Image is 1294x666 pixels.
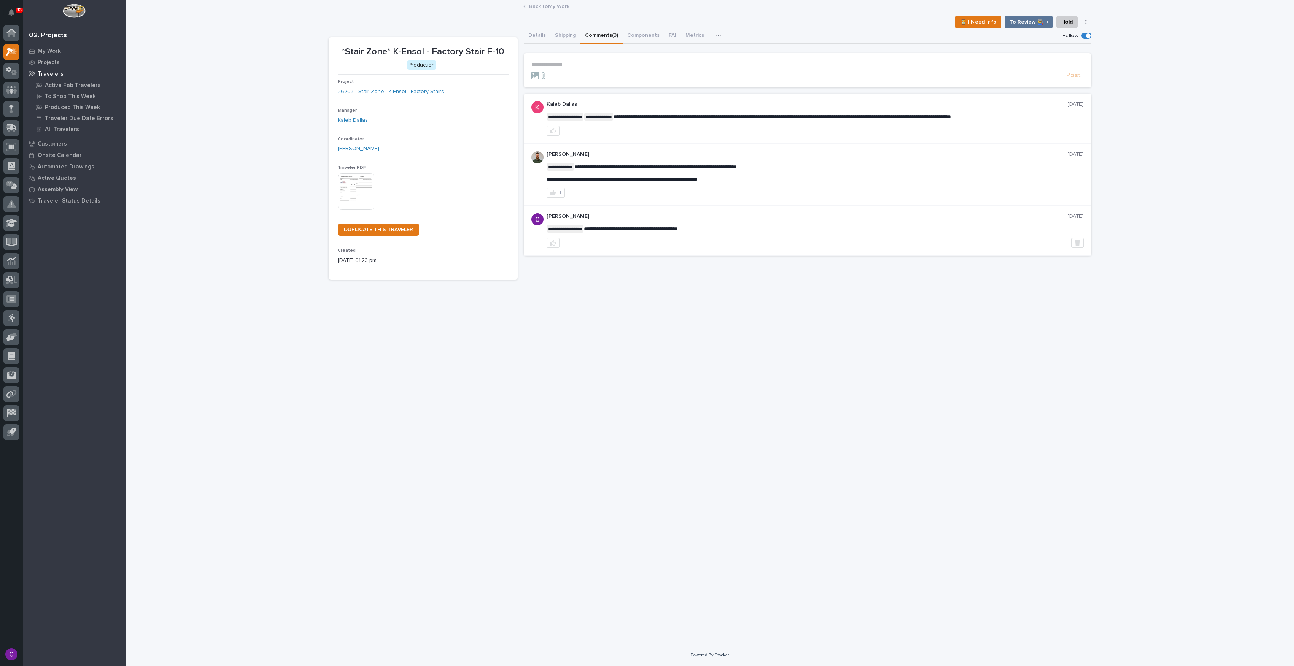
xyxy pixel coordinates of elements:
[338,257,509,265] p: [DATE] 01:23 pm
[38,163,94,170] p: Automated Drawings
[547,126,560,136] button: like this post
[338,145,379,153] a: [PERSON_NAME]
[338,224,419,236] a: DUPLICATE THIS TRAVELER
[681,28,709,44] button: Metrics
[1071,238,1084,248] button: Delete post
[23,184,126,195] a: Assembly View
[38,59,60,66] p: Projects
[38,175,76,182] p: Active Quotes
[29,32,67,40] div: 02. Projects
[23,172,126,184] a: Active Quotes
[63,4,85,18] img: Workspace Logo
[1068,101,1084,108] p: [DATE]
[338,248,356,253] span: Created
[338,116,368,124] a: Kaleb Dallas
[338,79,354,84] span: Project
[344,227,413,232] span: DUPLICATE THIS TRAVELER
[338,165,366,170] span: Traveler PDF
[338,88,444,96] a: 26203 - Stair Zone - K-Ensol - Factory Stairs
[23,68,126,79] a: Travelers
[1063,71,1084,80] button: Post
[531,101,544,113] img: ACg8ocJFQJZtOpq0mXhEl6L5cbQXDkmdPAf0fdoBPnlMfqfX=s96-c
[29,124,126,135] a: All Travelers
[38,152,82,159] p: Onsite Calendar
[3,5,19,21] button: Notifications
[338,108,357,113] span: Manager
[547,151,1068,158] p: [PERSON_NAME]
[955,16,1001,28] button: ⏳ I Need Info
[38,141,67,147] p: Customers
[960,17,997,27] span: ⏳ I Need Info
[547,188,565,198] button: 1
[23,195,126,206] a: Traveler Status Details
[580,28,623,44] button: Comments (3)
[524,28,550,44] button: Details
[338,137,364,141] span: Coordinator
[45,115,113,122] p: Traveler Due Date Errors
[10,9,19,21] div: Notifications83
[559,190,561,195] div: 1
[529,2,569,10] a: Back toMy Work
[23,57,126,68] a: Projects
[1056,16,1078,28] button: Hold
[1068,213,1084,220] p: [DATE]
[38,48,61,55] p: My Work
[29,80,126,90] a: Active Fab Travelers
[29,113,126,124] a: Traveler Due Date Errors
[29,102,126,113] a: Produced This Week
[1063,33,1078,39] p: Follow
[1009,17,1048,27] span: To Review 👨‍🏭 →
[23,45,126,57] a: My Work
[45,104,100,111] p: Produced This Week
[38,186,78,193] p: Assembly View
[17,7,22,13] p: 83
[407,60,436,70] div: Production
[45,126,79,133] p: All Travelers
[1061,17,1073,27] span: Hold
[690,653,729,657] a: Powered By Stacker
[45,93,96,100] p: To Shop This Week
[1068,151,1084,158] p: [DATE]
[45,82,101,89] p: Active Fab Travelers
[531,151,544,163] img: AATXAJw4slNr5ea0WduZQVIpKGhdapBAGQ9xVsOeEvl5=s96-c
[38,71,64,78] p: Travelers
[1005,16,1053,28] button: To Review 👨‍🏭 →
[23,149,126,161] a: Onsite Calendar
[29,91,126,101] a: To Shop This Week
[547,101,1068,108] p: Kaleb Dallas
[547,238,560,248] button: like this post
[623,28,664,44] button: Components
[338,46,509,57] p: *Stair Zone* K-Ensol - Factory Stair F-10
[664,28,681,44] button: FAI
[531,213,544,225] img: AItbvmm9XFGwq9MR7ZO9lVE1d7-1VhVxQizPsTd1Fh95=s96-c
[23,161,126,172] a: Automated Drawings
[3,646,19,662] button: users-avatar
[550,28,580,44] button: Shipping
[23,138,126,149] a: Customers
[38,198,100,205] p: Traveler Status Details
[1066,71,1081,80] span: Post
[547,213,1068,220] p: [PERSON_NAME]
